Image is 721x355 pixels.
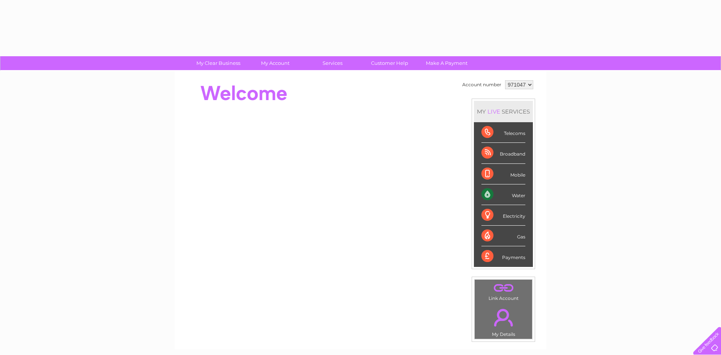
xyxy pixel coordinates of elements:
[460,78,503,91] td: Account number
[481,205,525,226] div: Electricity
[477,282,530,295] a: .
[474,303,532,339] td: My Details
[302,56,364,70] a: Services
[474,279,532,303] td: Link Account
[481,164,525,184] div: Mobile
[244,56,306,70] a: My Account
[481,246,525,267] div: Payments
[416,56,478,70] a: Make A Payment
[477,304,530,331] a: .
[486,108,502,115] div: LIVE
[481,122,525,143] div: Telecoms
[187,56,249,70] a: My Clear Business
[481,226,525,246] div: Gas
[481,143,525,163] div: Broadband
[481,184,525,205] div: Water
[474,101,533,122] div: MY SERVICES
[359,56,421,70] a: Customer Help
